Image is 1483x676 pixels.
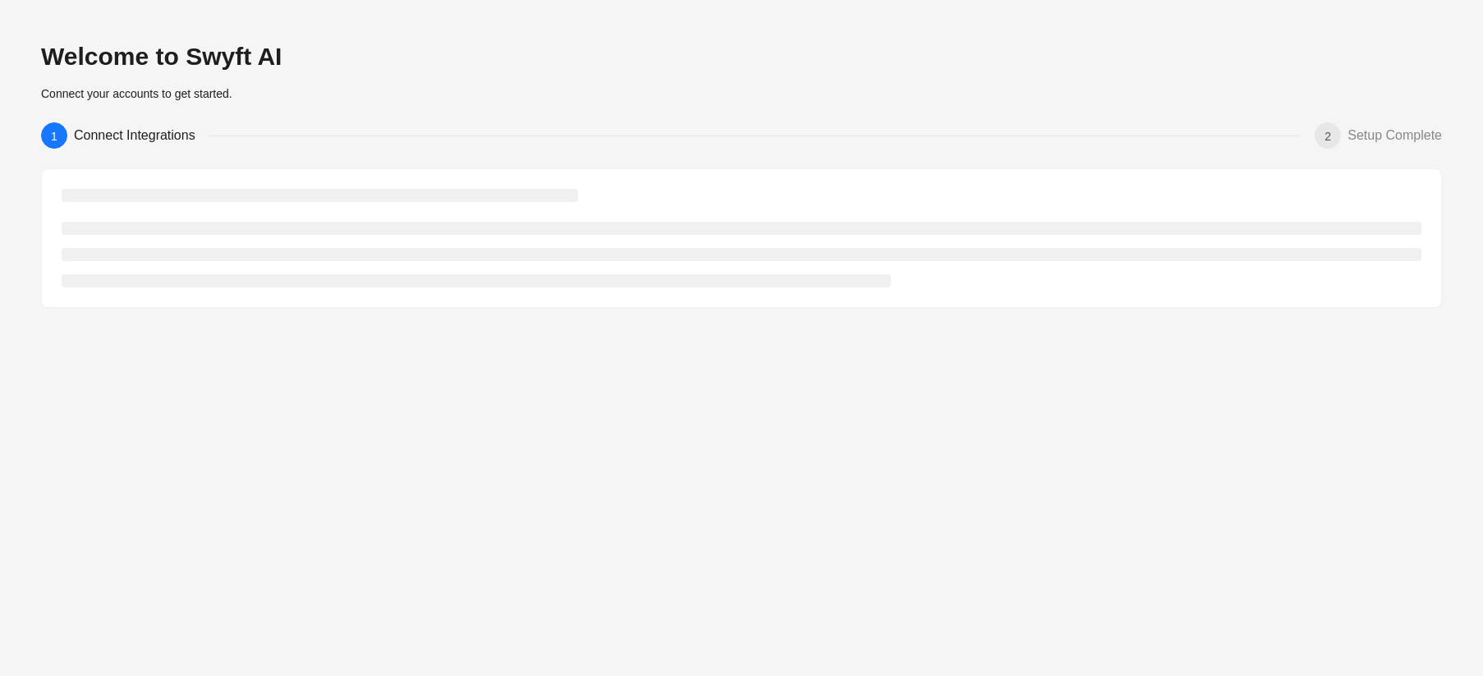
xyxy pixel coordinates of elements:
div: Setup Complete [1348,122,1442,149]
span: Connect your accounts to get started. [41,87,232,100]
span: 2 [1325,130,1331,143]
span: 1 [51,130,57,143]
h2: Welcome to Swyft AI [41,41,1442,72]
div: Connect Integrations [74,122,209,149]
